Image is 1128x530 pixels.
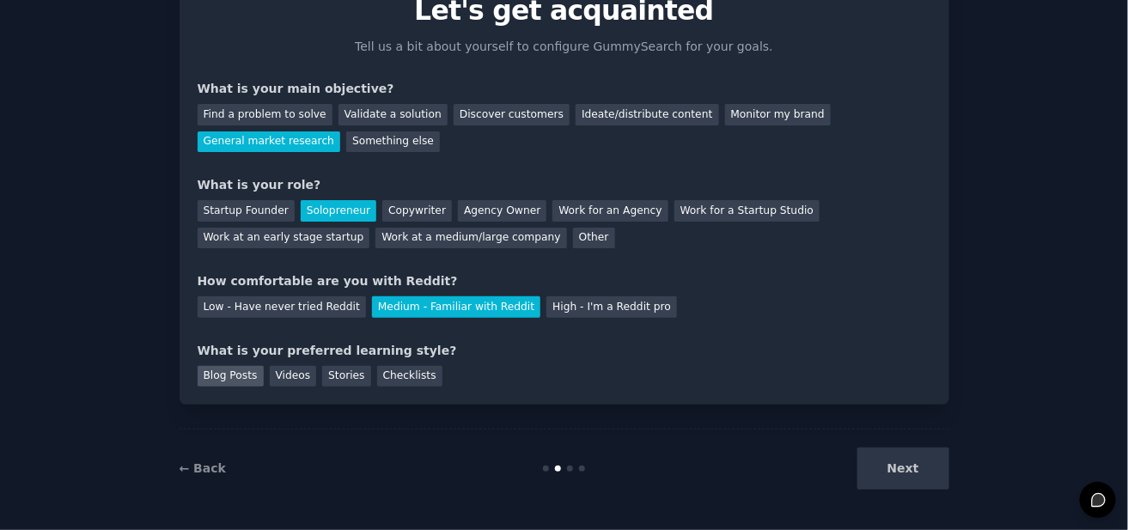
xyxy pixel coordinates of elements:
div: Find a problem to solve [198,104,332,125]
div: High - I'm a Reddit pro [546,296,677,318]
div: Work for a Startup Studio [674,200,820,222]
div: Something else [346,131,440,153]
a: ← Back [180,461,226,475]
div: General market research [198,131,341,153]
div: Work at an early stage startup [198,228,370,249]
div: Stories [322,366,370,387]
div: What is your role? [198,176,931,194]
div: Validate a solution [338,104,448,125]
div: What is your preferred learning style? [198,342,931,360]
div: Work at a medium/large company [375,228,566,249]
div: Videos [270,366,317,387]
div: Agency Owner [458,200,546,222]
div: Low - Have never tried Reddit [198,296,366,318]
div: Checklists [377,366,442,387]
div: Monitor my brand [725,104,831,125]
div: Solopreneur [301,200,376,222]
div: Copywriter [382,200,452,222]
div: What is your main objective? [198,80,931,98]
div: Discover customers [454,104,570,125]
div: Medium - Familiar with Reddit [372,296,540,318]
div: Other [573,228,615,249]
p: Tell us a bit about yourself to configure GummySearch for your goals. [348,38,781,56]
div: How comfortable are you with Reddit? [198,272,931,290]
div: Ideate/distribute content [576,104,718,125]
div: Blog Posts [198,366,264,387]
div: Startup Founder [198,200,295,222]
div: Work for an Agency [552,200,668,222]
